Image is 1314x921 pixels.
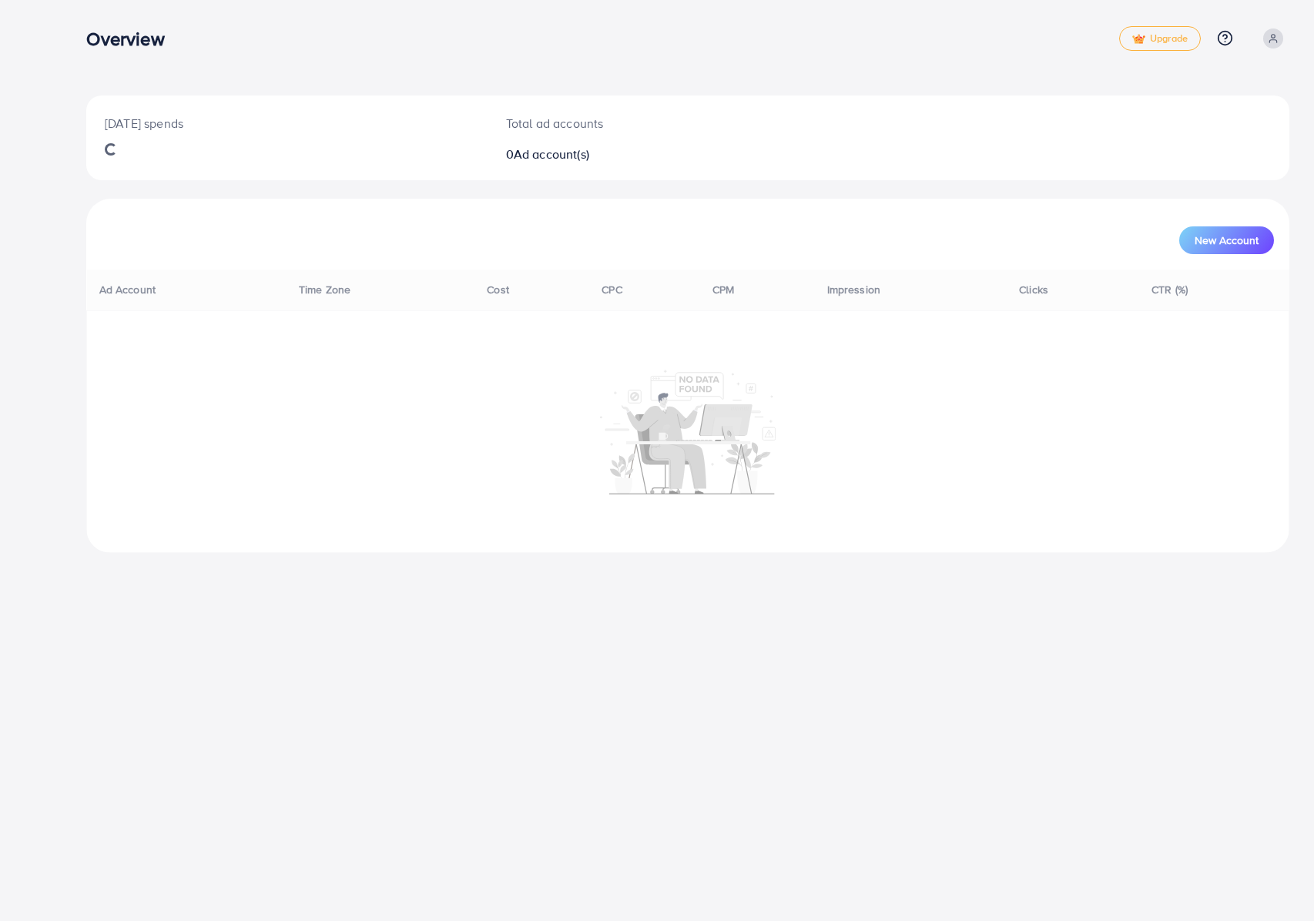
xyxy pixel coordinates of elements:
[1132,34,1145,45] img: tick
[1119,26,1201,51] a: tickUpgrade
[86,28,176,50] h3: Overview
[506,114,770,132] p: Total ad accounts
[1132,33,1188,45] span: Upgrade
[506,147,770,162] h2: 0
[514,146,589,162] span: Ad account(s)
[105,114,469,132] p: [DATE] spends
[1179,226,1274,254] button: New Account
[1195,235,1259,246] span: New Account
